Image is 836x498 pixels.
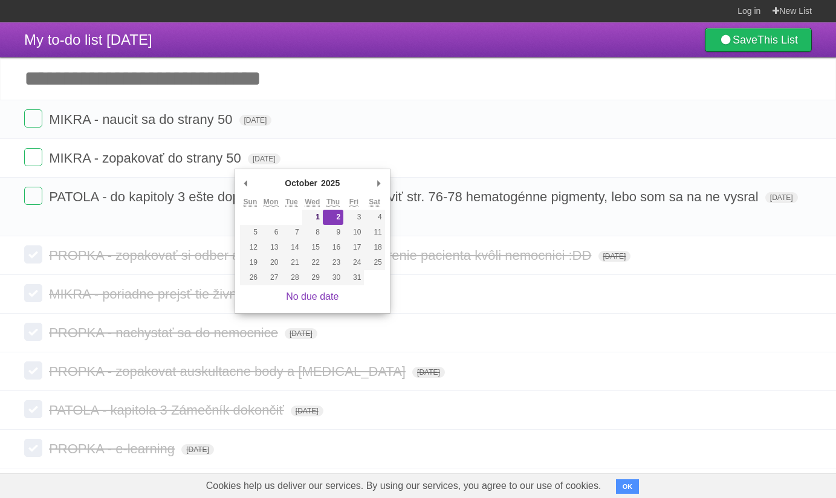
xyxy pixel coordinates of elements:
[598,251,631,262] span: [DATE]
[248,154,280,164] span: [DATE]
[261,240,281,255] button: 13
[240,255,261,270] button: 19
[319,174,342,192] div: 2025
[765,192,798,203] span: [DATE]
[412,367,445,378] span: [DATE]
[24,148,42,166] label: Done
[323,270,343,285] button: 30
[24,31,152,48] span: My to-do list [DATE]
[261,225,281,240] button: 6
[24,284,42,302] label: Done
[49,112,235,127] span: MIKRA - naucit sa do strany 50
[291,406,323,416] span: [DATE]
[343,225,364,240] button: 10
[302,225,323,240] button: 8
[49,325,281,340] span: PROPKA - nachystať sa do nemocnice
[24,245,42,264] label: Done
[264,198,279,207] abbr: Monday
[240,240,261,255] button: 12
[49,403,287,418] span: PATOLA - kapitola 3 Zámečník dokončiť
[283,174,319,192] div: October
[364,225,384,240] button: 11
[49,364,409,379] span: PROPKA - zopakovat auskultacne body a [MEDICAL_DATA]
[24,361,42,380] label: Done
[194,474,614,498] span: Cookies help us deliver our services. By using our services, you agree to our use of cookies.
[285,328,317,339] span: [DATE]
[24,439,42,457] label: Done
[181,444,214,455] span: [DATE]
[24,187,42,205] label: Done
[302,210,323,225] button: 1
[323,225,343,240] button: 9
[285,198,297,207] abbr: Tuesday
[261,255,281,270] button: 20
[240,270,261,285] button: 26
[373,174,385,192] button: Next Month
[24,400,42,418] label: Done
[302,255,323,270] button: 22
[239,115,272,126] span: [DATE]
[302,240,323,255] button: 15
[302,270,323,285] button: 29
[323,240,343,255] button: 16
[240,225,261,240] button: 5
[49,441,178,456] span: PROPKA - e-learning
[343,210,364,225] button: 3
[326,198,340,207] abbr: Thursday
[343,255,364,270] button: 24
[240,174,252,192] button: Previous Month
[364,255,384,270] button: 25
[49,286,279,302] span: MIKRA - poriadne prejsť tie živné pôdy
[369,198,380,207] abbr: Saturday
[261,270,281,285] button: 27
[244,198,258,207] abbr: Sunday
[24,109,42,128] label: Done
[281,270,302,285] button: 28
[364,210,384,225] button: 4
[343,240,364,255] button: 17
[286,291,339,302] a: No due date
[757,34,798,46] b: This List
[281,255,302,270] button: 21
[281,225,302,240] button: 7
[49,248,594,263] span: PROPKA - zopakovať si odber anamnézy a prvotné vyšetrenie pacienta kvôli nemocnici :DD
[49,150,244,166] span: MIKRA - zopakovať do strany 50
[323,210,343,225] button: 2
[616,479,640,494] button: OK
[343,270,364,285] button: 31
[349,198,358,207] abbr: Friday
[281,240,302,255] button: 14
[705,28,812,52] a: SaveThis List
[323,255,343,270] button: 23
[49,189,762,204] span: PATOLA - do kapitoly 3 ešte doplniť veci z cvičenia + spraviť str. 76-78 hematogénne pigmenty, le...
[364,240,384,255] button: 18
[305,198,320,207] abbr: Wednesday
[24,323,42,341] label: Done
